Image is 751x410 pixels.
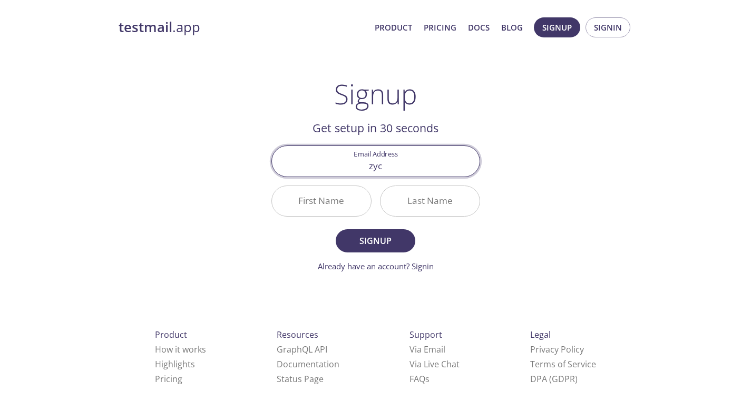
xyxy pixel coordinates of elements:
span: Support [409,329,442,340]
strong: testmail [119,18,172,36]
a: DPA (GDPR) [530,373,578,385]
a: How it works [155,344,206,355]
span: Signup [542,21,572,34]
a: Via Live Chat [409,358,460,370]
span: Signup [347,233,403,248]
a: Privacy Policy [530,344,584,355]
a: Status Page [277,373,324,385]
span: Legal [530,329,551,340]
a: Blog [501,21,523,34]
a: testmail.app [119,18,366,36]
a: Terms of Service [530,358,596,370]
h1: Signup [334,78,417,110]
a: Via Email [409,344,445,355]
a: Documentation [277,358,339,370]
a: Product [375,21,412,34]
span: Signin [594,21,622,34]
span: Resources [277,329,318,340]
button: Signin [586,17,630,37]
a: FAQ [409,373,430,385]
span: Product [155,329,187,340]
a: Already have an account? Signin [318,261,434,271]
a: Highlights [155,358,195,370]
span: s [425,373,430,385]
a: Docs [468,21,490,34]
button: Signup [534,17,580,37]
h2: Get setup in 30 seconds [271,119,480,137]
a: GraphQL API [277,344,327,355]
a: Pricing [155,373,182,385]
a: Pricing [424,21,456,34]
button: Signup [336,229,415,252]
